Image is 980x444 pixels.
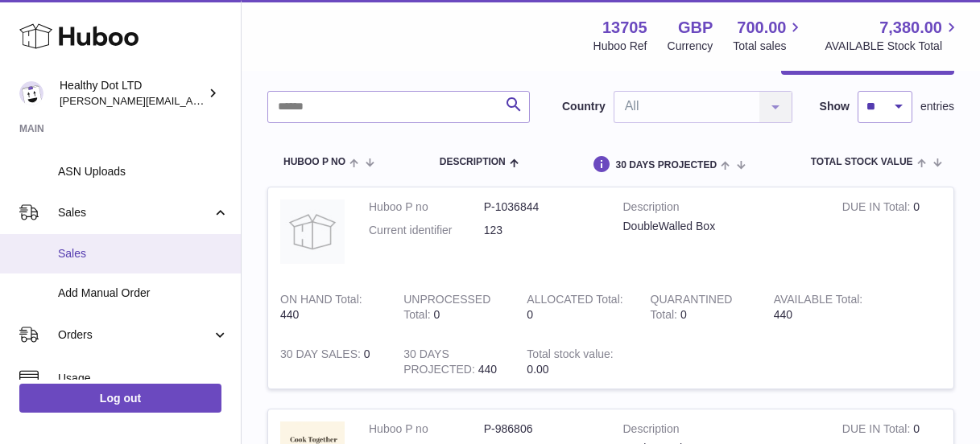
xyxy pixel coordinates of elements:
[403,293,490,325] strong: UNPROCESSED Total
[774,293,863,310] strong: AVAILABLE Total
[678,17,713,39] strong: GBP
[60,78,205,109] div: Healthy Dot LTD
[283,157,345,167] span: Huboo P no
[391,335,515,389] td: 440
[484,223,599,238] dd: 123
[920,99,954,114] span: entries
[842,422,913,439] strong: DUE IN Total
[879,17,942,39] span: 7,380.00
[830,187,953,280] td: 0
[268,280,391,335] td: 440
[668,39,713,54] div: Currency
[623,199,818,219] strong: Description
[391,280,515,335] td: 0
[515,280,638,335] td: 0
[593,39,647,54] div: Huboo Ref
[602,17,647,39] strong: 13705
[680,308,687,321] span: 0
[527,363,548,376] span: 0.00
[369,421,484,437] dt: Huboo P no
[280,347,364,364] strong: 30 DAY SALES
[733,17,804,54] a: 700.00 Total sales
[623,219,818,234] div: DoubleWalled Box
[527,347,613,364] strong: Total stock value
[825,39,961,54] span: AVAILABLE Stock Total
[60,94,323,107] span: [PERSON_NAME][EMAIL_ADDRESS][DOMAIN_NAME]
[737,17,786,39] span: 700.00
[280,293,362,310] strong: ON HAND Total
[58,205,212,220] span: Sales
[58,371,229,386] span: Usage
[623,421,818,441] strong: Description
[58,164,229,179] span: ASN Uploads
[825,17,961,54] a: 7,380.00 AVAILABLE Stock Total
[280,199,345,264] img: product image
[820,99,850,114] label: Show
[527,293,622,310] strong: ALLOCATED Total
[403,347,478,380] strong: 30 DAYS PROJECTED
[19,384,221,413] a: Log out
[562,99,606,114] label: Country
[733,39,804,54] span: Total sales
[58,327,212,343] span: Orders
[369,223,484,238] dt: Current identifier
[484,199,599,215] dd: P-1036844
[762,280,885,335] td: 440
[842,200,913,217] strong: DUE IN Total
[615,160,717,171] span: 30 DAYS PROJECTED
[19,81,43,105] img: Dorothy@healthydot.com
[58,286,229,301] span: Add Manual Order
[440,157,506,167] span: Description
[268,335,391,389] td: 0
[58,246,229,261] span: Sales
[369,199,484,215] dt: Huboo P no
[651,293,733,325] strong: QUARANTINED Total
[811,157,913,167] span: Total stock value
[484,421,599,437] dd: P-986806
